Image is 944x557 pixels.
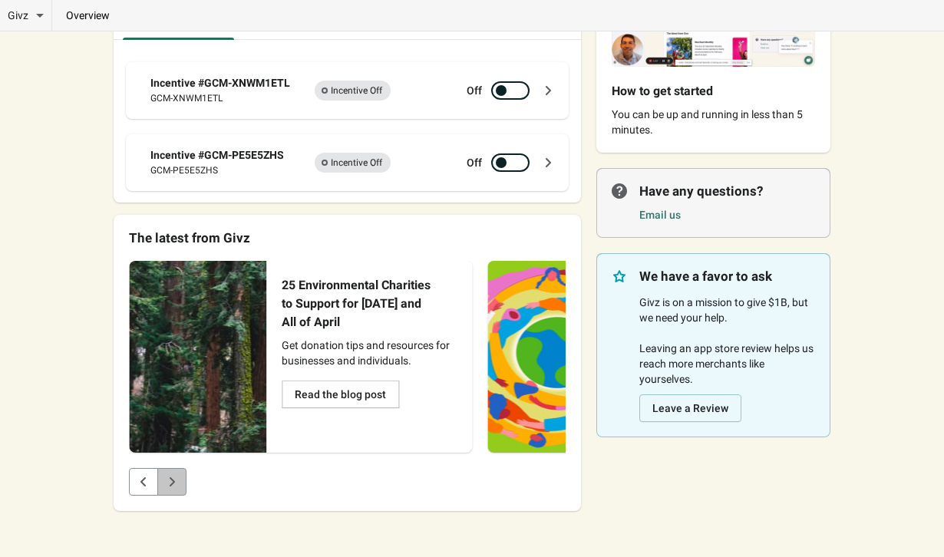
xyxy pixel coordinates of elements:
[295,388,386,400] span: Read the blog post
[467,83,482,98] label: Off
[282,276,433,331] h2: 25 Environmental Charities to Support for [DATE] and All of April
[639,182,815,200] p: Have any questions?
[639,296,814,385] span: Givz is on a mission to give $1B, but we need your help. Leaving an app store review helps us rea...
[282,381,399,408] button: Read the blog post
[129,468,158,496] button: Previous
[467,155,482,170] label: Off
[8,8,28,23] span: Givz
[639,394,741,422] button: Leave a Review
[639,267,815,285] p: We have a favor to ask
[315,153,391,173] span: Incentive Off
[129,230,566,246] div: The latest from Givz
[150,147,292,163] div: Incentive #GCM-PE5E5ZHS
[150,91,292,106] div: GCM-XNWM1ETL
[487,261,625,453] img: SHOP___Womens_Charities_flv6kf.jpg
[282,338,457,368] p: Get donation tips and resources for businesses and individuals.
[157,468,186,496] button: Next
[52,8,124,23] p: overview
[612,82,791,101] h2: How to get started
[129,468,566,496] nav: Pagination
[612,107,815,137] p: You can be up and running in less than 5 minutes.
[639,209,681,221] a: Email us
[315,81,391,101] span: Incentive Off
[129,261,266,453] img: SHOP___25_environment_charities_ak4w3g.jpg
[150,163,292,178] div: GCM-PE5E5ZHS
[150,75,292,91] div: Incentive #GCM-XNWM1ETL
